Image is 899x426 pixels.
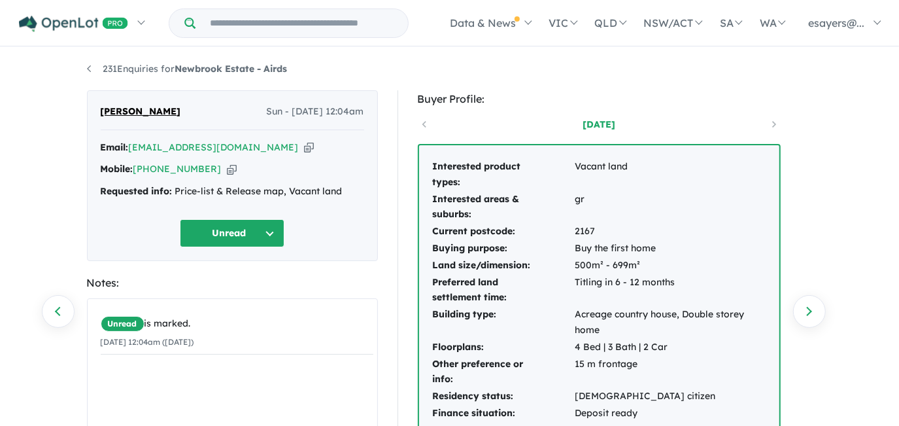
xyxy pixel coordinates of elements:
[101,104,181,120] span: [PERSON_NAME]
[575,191,766,224] td: gr
[267,104,364,120] span: Sun - [DATE] 12:04am
[19,16,128,32] img: Openlot PRO Logo White
[808,16,864,29] span: esayers@...
[133,163,222,175] a: [PHONE_NUMBER]
[87,274,378,292] div: Notes:
[432,339,575,356] td: Floorplans:
[432,306,575,339] td: Building type:
[575,339,766,356] td: 4 Bed | 3 Bath | 2 Car
[175,63,288,75] strong: Newbrook Estate - Airds
[418,90,781,108] div: Buyer Profile:
[432,356,575,389] td: Other preference or info:
[432,223,575,240] td: Current postcode:
[575,240,766,257] td: Buy the first home
[129,141,299,153] a: [EMAIL_ADDRESS][DOMAIN_NAME]
[101,316,373,332] div: is marked.
[575,158,766,191] td: Vacant land
[432,405,575,422] td: Finance situation:
[304,141,314,154] button: Copy
[87,62,813,77] nav: breadcrumb
[101,337,194,347] small: [DATE] 12:04am ([DATE])
[575,257,766,274] td: 500m² - 699m²
[198,9,405,37] input: Try estate name, suburb, builder or developer
[432,191,575,224] td: Interested areas & suburbs:
[101,316,144,332] span: Unread
[227,162,237,176] button: Copy
[101,141,129,153] strong: Email:
[101,184,364,200] div: Price-list & Release map, Vacant land
[432,158,575,191] td: Interested product types:
[575,274,766,307] td: Titling in 6 - 12 months
[180,219,284,247] button: Unread
[432,240,575,257] td: Buying purpose:
[101,185,173,197] strong: Requested info:
[432,388,575,405] td: Residency status:
[575,306,766,339] td: Acreage country house, Double storey home
[432,274,575,307] td: Preferred land settlement time:
[575,223,766,240] td: 2167
[101,163,133,175] strong: Mobile:
[87,63,288,75] a: 231Enquiries forNewbrook Estate - Airds
[575,388,766,405] td: [DEMOGRAPHIC_DATA] citizen
[575,356,766,389] td: 15 m frontage
[575,405,766,422] td: Deposit ready
[543,118,654,131] a: [DATE]
[432,257,575,274] td: Land size/dimension:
